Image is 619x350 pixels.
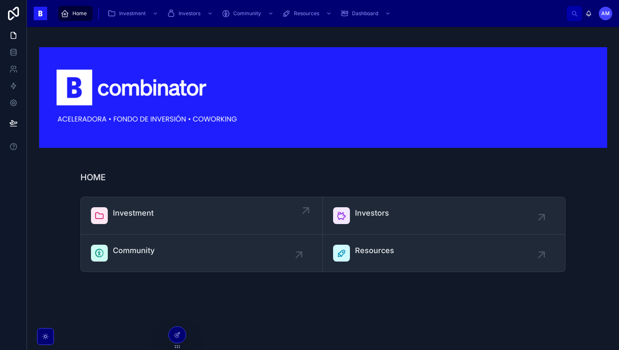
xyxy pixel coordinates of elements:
[294,10,319,17] span: Resources
[355,245,394,256] span: Resources
[323,235,565,272] a: Resources
[113,207,154,219] span: Investment
[34,7,47,20] img: App logo
[355,207,389,219] span: Investors
[323,197,565,235] a: Investors
[80,171,106,183] h1: HOME
[601,10,610,17] span: AM
[352,10,378,17] span: Dashboard
[280,6,336,21] a: Resources
[39,47,607,148] img: 18445-Captura-de-Pantalla-2024-03-07-a-las-17.49.44.png
[81,197,323,235] a: Investment
[164,6,217,21] a: Investors
[119,10,146,17] span: Investment
[179,10,200,17] span: Investors
[233,10,261,17] span: Community
[58,6,93,21] a: Home
[338,6,395,21] a: Dashboard
[54,4,567,23] div: scrollable content
[81,235,323,272] a: Community
[219,6,278,21] a: Community
[72,10,87,17] span: Home
[105,6,163,21] a: Investment
[113,245,155,256] span: Community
